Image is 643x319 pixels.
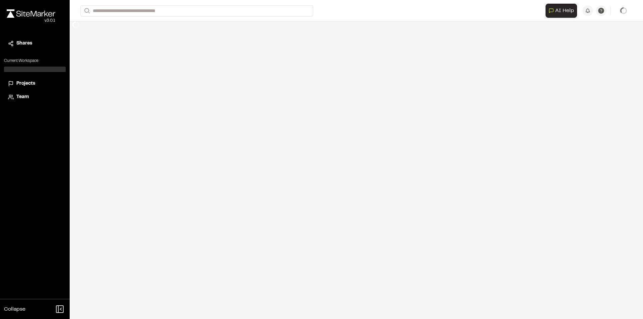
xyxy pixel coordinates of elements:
[546,4,577,18] button: Open AI Assistant
[80,5,92,16] button: Search
[8,40,62,47] a: Shares
[16,40,32,47] span: Shares
[16,93,29,101] span: Team
[546,4,580,18] div: Open AI Assistant
[4,58,66,64] p: Current Workspace
[16,80,35,87] span: Projects
[4,305,25,313] span: Collapse
[7,9,55,18] img: rebrand.png
[7,18,55,24] div: Oh geez...please don't...
[8,80,62,87] a: Projects
[555,7,574,15] span: AI Help
[8,93,62,101] a: Team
